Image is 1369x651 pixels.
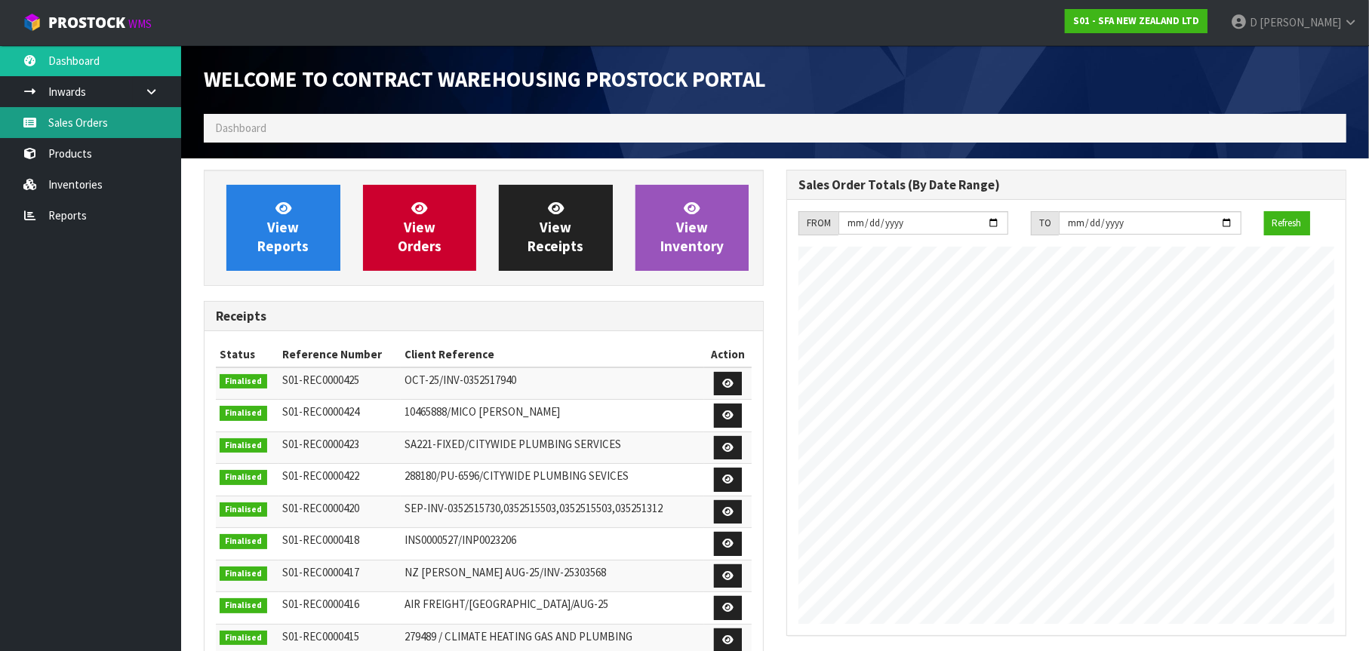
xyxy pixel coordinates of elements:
[220,631,267,646] span: Finalised
[220,374,267,389] span: Finalised
[1264,211,1310,235] button: Refresh
[405,629,632,643] span: 279489 / CLIMATE HEATING GAS AND PLUMBING
[363,185,477,271] a: ViewOrders
[282,501,359,515] span: S01-REC0000420
[405,597,608,611] span: AIR FREIGHT/[GEOGRAPHIC_DATA]/AUG-25
[1260,15,1341,29] span: [PERSON_NAME]
[499,185,613,271] a: ViewReceipts
[204,66,766,93] span: Welcome to Contract Warehousing ProStock Portal
[282,565,359,579] span: S01-REC0000417
[635,185,749,271] a: ViewInventory
[220,406,267,421] span: Finalised
[282,404,359,419] span: S01-REC0000424
[220,502,267,517] span: Finalised
[798,211,838,235] div: FROM
[405,501,663,515] span: SEP-INV-0352515730,0352515503,0352515503,035251312
[405,373,516,387] span: OCT-25/INV-0352517940
[282,373,359,387] span: S01-REC0000425
[401,342,704,367] th: Client Reference
[398,199,441,256] span: View Orders
[798,178,1334,192] h3: Sales Order Totals (By Date Range)
[405,565,606,579] span: NZ [PERSON_NAME] AUG-25/INV-25303568
[220,438,267,453] span: Finalised
[220,598,267,613] span: Finalised
[278,342,401,367] th: Reference Number
[405,533,516,547] span: INS0000527/INP0023206
[215,121,266,135] span: Dashboard
[48,13,125,32] span: ProStock
[282,597,359,611] span: S01-REC0000416
[405,404,560,419] span: 10465888/MICO [PERSON_NAME]
[216,342,278,367] th: Status
[216,309,752,324] h3: Receipts
[405,468,629,483] span: 288180/PU-6596/CITYWIDE PLUMBING SEVICES
[220,470,267,485] span: Finalised
[282,629,359,643] span: S01-REC0000415
[226,185,340,271] a: ViewReports
[23,13,42,32] img: cube-alt.png
[1073,14,1199,27] strong: S01 - SFA NEW ZEALAND LTD
[528,199,583,256] span: View Receipts
[704,342,752,367] th: Action
[282,533,359,547] span: S01-REC0000418
[282,468,359,483] span: S01-REC0000422
[1031,211,1059,235] div: TO
[282,437,359,451] span: S01-REC0000423
[220,534,267,549] span: Finalised
[405,437,621,451] span: SA221-FIXED/CITYWIDE PLUMBING SERVICES
[660,199,724,256] span: View Inventory
[128,17,152,31] small: WMS
[220,567,267,582] span: Finalised
[257,199,309,256] span: View Reports
[1250,15,1257,29] span: D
